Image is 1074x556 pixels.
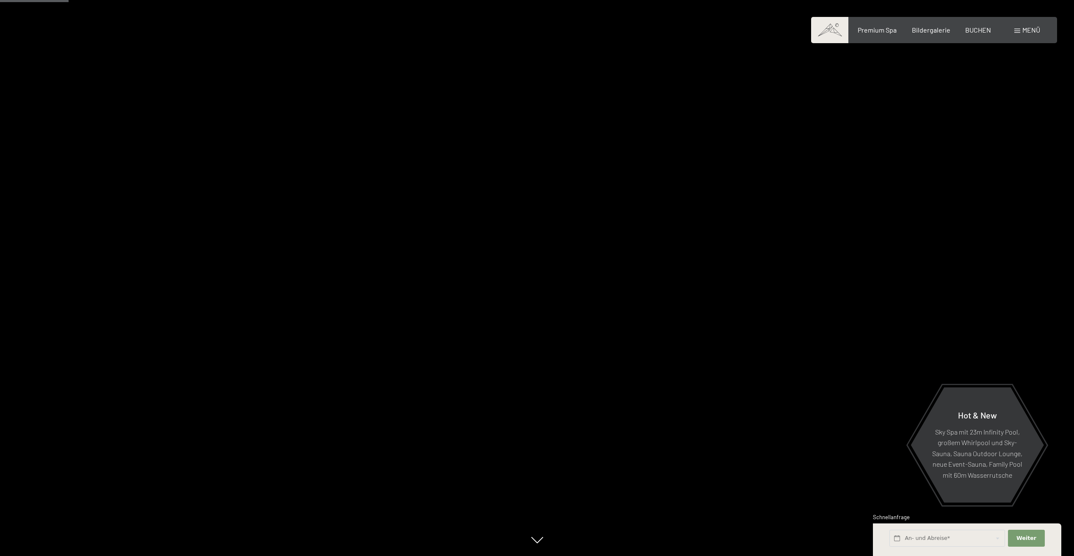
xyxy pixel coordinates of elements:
[910,387,1044,503] a: Hot & New Sky Spa mit 23m Infinity Pool, großem Whirlpool und Sky-Sauna, Sauna Outdoor Lounge, ne...
[873,514,910,520] span: Schnellanfrage
[1008,530,1044,547] button: Weiter
[858,26,897,34] a: Premium Spa
[958,410,997,420] span: Hot & New
[912,26,950,34] a: Bildergalerie
[931,426,1023,480] p: Sky Spa mit 23m Infinity Pool, großem Whirlpool und Sky-Sauna, Sauna Outdoor Lounge, neue Event-S...
[1016,534,1036,542] span: Weiter
[1022,26,1040,34] span: Menü
[965,26,991,34] a: BUCHEN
